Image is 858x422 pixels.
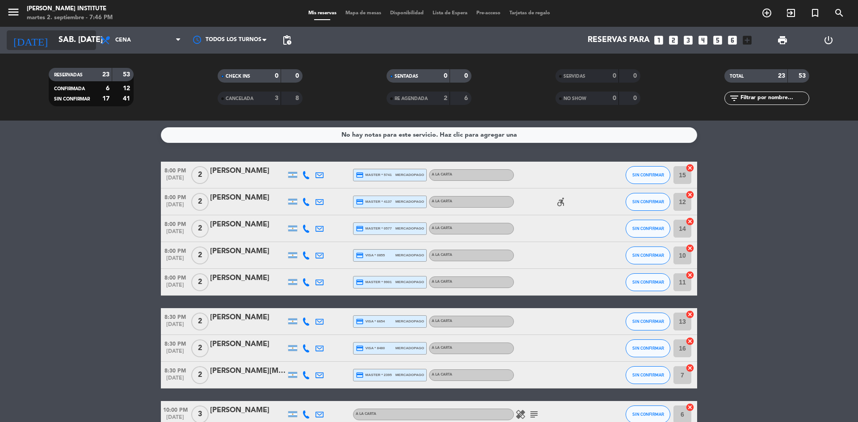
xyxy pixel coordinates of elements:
strong: 41 [123,96,132,102]
span: [DATE] [161,202,189,212]
span: Tarjetas de regalo [505,11,555,16]
span: master * 9901 [356,278,392,286]
span: master * 2395 [356,371,392,379]
i: turned_in_not [810,8,820,18]
button: SIN CONFIRMAR [626,247,670,264]
span: A LA CARTA [432,226,452,230]
span: mercadopago [395,345,424,351]
strong: 0 [633,73,639,79]
span: CANCELADA [226,96,253,101]
strong: 0 [295,73,301,79]
i: cancel [686,244,694,253]
span: 10:00 PM [161,404,189,414]
div: [PERSON_NAME] [210,338,286,350]
input: Filtrar por nombre... [740,93,809,103]
i: credit_card [356,198,364,206]
span: SIN CONFIRMAR [632,172,664,177]
span: 8:00 PM [161,245,189,255]
span: [DATE] [161,175,189,185]
i: looks_6 [727,34,738,46]
i: arrow_drop_down [83,35,94,46]
span: SIN CONFIRMAR [632,412,664,417]
button: SIN CONFIRMAR [626,166,670,184]
div: [PERSON_NAME] [210,246,286,257]
i: cancel [686,364,694,372]
span: 8:30 PM [161,365,189,375]
i: add_circle_outline [761,8,772,18]
i: cancel [686,337,694,346]
strong: 53 [123,71,132,78]
button: menu [7,5,20,22]
i: cancel [686,190,694,199]
span: SENTADAS [395,74,418,79]
span: 8:00 PM [161,192,189,202]
span: Cena [115,37,131,43]
i: credit_card [356,278,364,286]
span: 2 [191,366,209,384]
span: Mis reservas [304,11,341,16]
span: 8:00 PM [161,165,189,175]
span: SIN CONFIRMAR [632,226,664,231]
i: search [834,8,845,18]
button: SIN CONFIRMAR [626,193,670,211]
strong: 0 [275,73,278,79]
div: [PERSON_NAME] Institute [27,4,113,13]
span: A LA CARTA [356,412,376,416]
span: TOTAL [730,74,744,79]
button: SIN CONFIRMAR [626,220,670,238]
span: Pre-acceso [472,11,505,16]
button: SIN CONFIRMAR [626,313,670,330]
span: visa * 6654 [356,318,385,326]
span: master * 4137 [356,198,392,206]
i: looks_5 [712,34,723,46]
div: [PERSON_NAME] [210,405,286,416]
span: 2 [191,220,209,238]
span: visa * 0855 [356,251,385,259]
span: SERVIDAS [564,74,585,79]
span: mercadopago [395,199,424,205]
span: 2 [191,193,209,211]
span: mercadopago [395,252,424,258]
span: Lista de Espera [428,11,472,16]
strong: 17 [102,96,109,102]
i: [DATE] [7,30,54,50]
span: SIN CONFIRMAR [632,280,664,284]
strong: 0 [613,95,616,101]
i: filter_list [729,93,740,104]
i: credit_card [356,171,364,179]
span: 8:30 PM [161,311,189,322]
button: SIN CONFIRMAR [626,366,670,384]
span: 8:00 PM [161,218,189,229]
strong: 0 [444,73,447,79]
span: SIN CONFIRMAR [632,319,664,324]
strong: 0 [464,73,470,79]
strong: 8 [295,95,301,101]
span: A LA CARTA [432,200,452,203]
i: add_box [741,34,753,46]
i: exit_to_app [786,8,796,18]
span: A LA CARTA [432,280,452,284]
i: healing [515,409,526,420]
span: A LA CARTA [432,319,452,323]
span: A LA CARTA [432,346,452,350]
i: cancel [686,163,694,172]
i: looks_4 [697,34,709,46]
i: cancel [686,403,694,412]
span: A LA CARTA [432,373,452,376]
span: RE AGENDADA [395,96,428,101]
strong: 23 [102,71,109,78]
span: mercadopago [395,279,424,285]
span: [DATE] [161,255,189,266]
span: SIN CONFIRMAR [632,199,664,204]
span: [DATE] [161,375,189,385]
span: visa * 8480 [356,344,385,352]
span: print [777,35,788,46]
strong: 2 [444,95,447,101]
strong: 6 [106,85,109,92]
span: [DATE] [161,229,189,239]
strong: 6 [464,95,470,101]
span: mercadopago [395,172,424,178]
div: [PERSON_NAME] [210,312,286,323]
span: CONFIRMADA [54,87,85,91]
i: looks_3 [682,34,694,46]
